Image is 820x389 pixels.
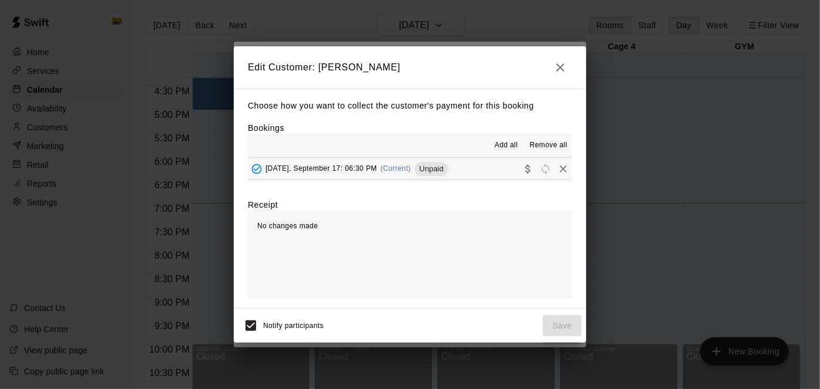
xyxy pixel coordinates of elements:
[488,136,525,155] button: Add all
[248,158,572,180] button: Added - Collect Payment[DATE], September 17: 06:30 PM(Current)UnpaidCollect paymentRescheduleRemove
[248,99,572,113] p: Choose how you want to collect the customer's payment for this booking
[257,222,318,230] span: No changes made
[266,164,377,172] span: [DATE], September 17: 06:30 PM
[381,164,411,172] span: (Current)
[554,164,572,172] span: Remove
[519,164,537,172] span: Collect payment
[415,164,448,173] span: Unpaid
[525,136,572,155] button: Remove all
[495,140,518,151] span: Add all
[537,164,554,172] span: Reschedule
[248,199,278,211] label: Receipt
[263,322,324,330] span: Notify participants
[248,123,284,133] label: Bookings
[248,160,266,178] button: Added - Collect Payment
[530,140,567,151] span: Remove all
[234,46,586,89] h2: Edit Customer: [PERSON_NAME]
